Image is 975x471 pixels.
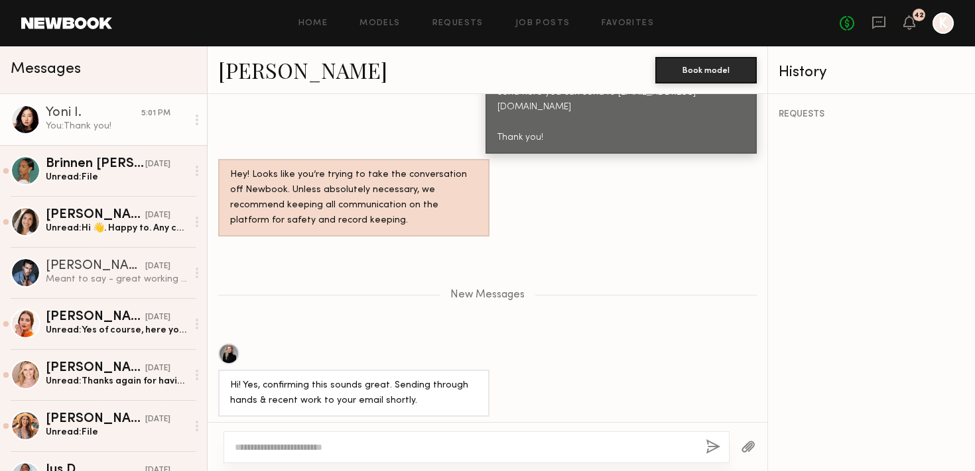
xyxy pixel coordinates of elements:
[145,158,170,171] div: [DATE]
[46,158,145,171] div: Brinnen [PERSON_NAME]
[230,168,478,229] div: Hey! Looks like you’re trying to take the conversation off Newbook. Unless absolutely necessary, ...
[359,19,400,28] a: Models
[655,57,757,83] button: Book model
[46,375,187,388] div: Unread: Thanks again for having me! It was a lot of fun and great working with you. [PERSON_NAME]
[450,289,525,301] span: New Messages
[145,260,170,273] div: [DATE]
[46,311,145,324] div: [PERSON_NAME]
[602,19,654,28] a: Favorites
[145,413,170,426] div: [DATE]
[145,209,170,222] div: [DATE]
[46,362,145,375] div: [PERSON_NAME]
[145,311,170,324] div: [DATE]
[933,13,954,34] a: K
[46,120,187,132] div: You: Thank you!
[914,12,924,19] div: 42
[46,413,145,426] div: [PERSON_NAME]
[779,110,964,119] div: REQUESTS
[432,19,484,28] a: Requests
[218,56,387,84] a: [PERSON_NAME]
[46,273,187,286] div: Meant to say - great working with you all!!
[46,209,145,222] div: [PERSON_NAME]
[46,260,145,273] div: [PERSON_NAME]
[46,107,141,120] div: Yoni I.
[46,426,187,439] div: Unread: File
[46,222,187,235] div: Unread: Hi 👋. Happy to. Any chance you can email it to me? [EMAIL_ADDRESS][DOMAIN_NAME] ? It is d...
[46,324,187,337] div: Unread: Yes of course, here you go
[145,362,170,375] div: [DATE]
[141,107,170,120] div: 5:01 PM
[230,378,478,409] div: Hi! Yes, confirming this sounds great. Sending through hands & recent work to your email shortly.
[46,171,187,183] div: Unread: File
[515,19,570,28] a: Job Posts
[298,19,328,28] a: Home
[11,62,81,77] span: Messages
[655,64,757,75] a: Book model
[779,65,964,80] div: History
